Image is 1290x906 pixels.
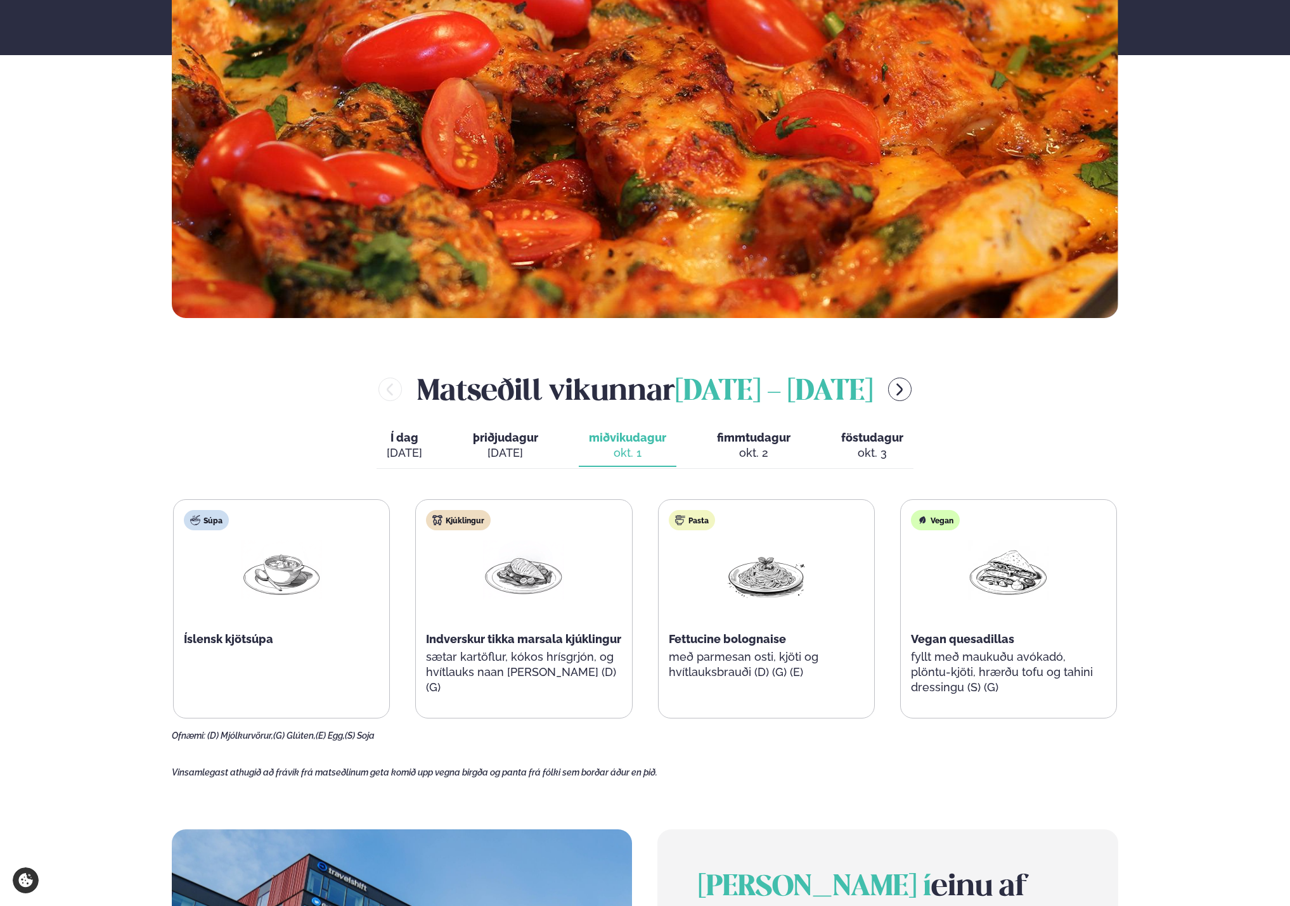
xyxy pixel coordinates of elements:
[675,515,685,525] img: pasta.svg
[184,632,273,646] span: Íslensk kjötsúpa
[911,649,1106,695] p: fyllt með maukuðu avókadó, plöntu-kjöti, hrærðu tofu og tahini dressingu (S) (G)
[888,378,912,401] button: menu-btn-right
[190,515,200,525] img: soup.svg
[241,540,322,599] img: Soup.png
[726,540,807,599] img: Spagetti.png
[911,632,1014,646] span: Vegan quesadillas
[841,431,903,444] span: föstudagur
[316,731,345,741] span: (E) Egg,
[345,731,375,741] span: (S) Soja
[707,425,801,467] button: fimmtudagur okt. 2
[589,431,666,444] span: miðvikudagur
[589,445,666,461] div: okt. 1
[426,510,491,530] div: Kjúklingur
[473,431,538,444] span: þriðjudagur
[13,867,39,893] a: Cookie settings
[717,431,790,444] span: fimmtudagur
[669,649,864,680] p: með parmesan osti, kjöti og hvítlauksbrauði (D) (G) (E)
[426,649,621,695] p: sætar kartöflur, kókos hrísgrjón, og hvítlauks naan [PERSON_NAME] (D) (G)
[717,445,790,461] div: okt. 2
[377,425,432,467] button: Í dag [DATE]
[675,378,873,406] span: [DATE] - [DATE]
[968,540,1049,600] img: Quesadilla.png
[463,425,548,467] button: þriðjudagur [DATE]
[273,731,316,741] span: (G) Glúten,
[432,515,442,525] img: chicken.svg
[426,632,621,646] span: Indverskur tikka marsala kjúklingur
[917,515,927,525] img: Vegan.svg
[698,874,931,902] span: [PERSON_NAME] í
[172,767,657,777] span: Vinsamlegast athugið að frávik frá matseðlinum geta komið upp vegna birgða og panta frá fólki sem...
[669,632,786,646] span: Fettucine bolognaise
[207,731,273,741] span: (D) Mjólkurvörur,
[483,540,564,599] img: Chicken-breast.png
[669,510,715,530] div: Pasta
[831,425,913,467] button: föstudagur okt. 3
[417,369,873,410] h2: Matseðill vikunnar
[378,378,402,401] button: menu-btn-left
[387,445,422,461] div: [DATE]
[184,510,229,530] div: Súpa
[387,430,422,445] span: Í dag
[172,731,205,741] span: Ofnæmi:
[579,425,676,467] button: miðvikudagur okt. 1
[473,445,538,461] div: [DATE]
[911,510,960,530] div: Vegan
[841,445,903,461] div: okt. 3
